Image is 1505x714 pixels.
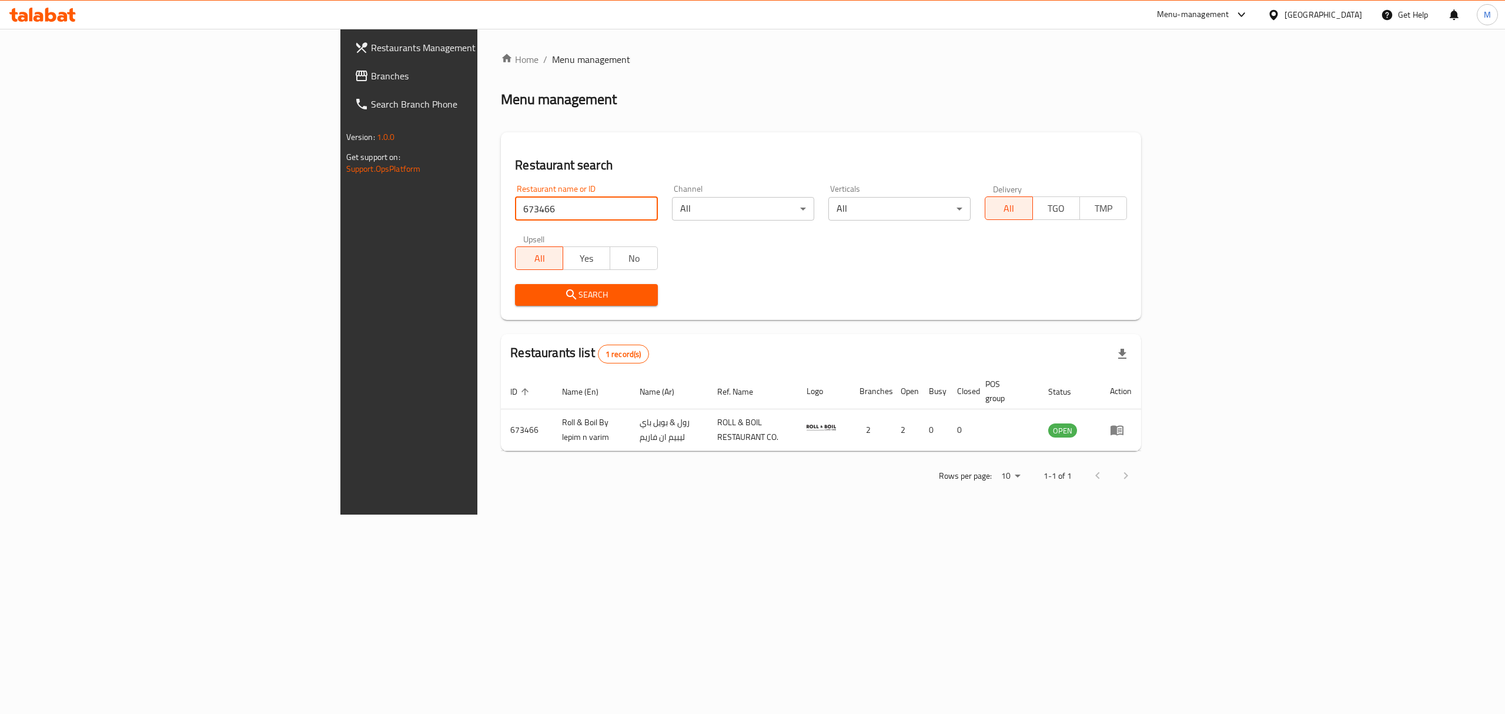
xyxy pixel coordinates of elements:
td: 2 [850,409,891,451]
th: Open [891,373,919,409]
td: 0 [948,409,976,451]
td: Roll & Boil By lepim n varim [553,409,630,451]
button: TGO [1032,196,1080,220]
span: Version: [346,129,375,145]
span: No [615,250,653,267]
span: Get support on: [346,149,400,165]
div: All [828,197,971,221]
span: Search [524,288,648,302]
a: Restaurants Management [345,34,592,62]
div: Menu-management [1157,8,1229,22]
span: Name (En) [562,385,614,399]
span: Status [1048,385,1086,399]
span: Search Branch Phone [371,97,583,111]
div: All [672,197,814,221]
div: Export file [1108,340,1136,368]
p: 1-1 of 1 [1044,469,1072,483]
button: All [515,246,563,270]
span: POS group [985,377,1025,405]
span: All [520,250,558,267]
span: 1 record(s) [598,349,648,360]
label: Delivery [993,185,1022,193]
th: Closed [948,373,976,409]
table: enhanced table [501,373,1141,451]
p: Rows per page: [939,469,992,483]
span: TGO [1038,200,1075,217]
span: TMP [1085,200,1122,217]
span: Yes [568,250,606,267]
th: Action [1101,373,1141,409]
td: 2 [891,409,919,451]
a: Support.OpsPlatform [346,161,421,176]
span: All [990,200,1028,217]
img: Roll & Boil By lepim n varim [807,413,836,442]
h2: Restaurant search [515,156,1127,174]
span: OPEN [1048,424,1077,438]
th: Logo [797,373,850,409]
button: Yes [563,246,610,270]
span: M [1484,8,1491,21]
button: TMP [1079,196,1127,220]
h2: Restaurants list [510,344,648,363]
label: Upsell [523,235,545,243]
span: Restaurants Management [371,41,583,55]
span: Branches [371,69,583,83]
button: No [610,246,657,270]
a: Branches [345,62,592,90]
input: Search for restaurant name or ID.. [515,197,657,221]
div: [GEOGRAPHIC_DATA] [1285,8,1362,21]
button: All [985,196,1032,220]
span: Name (Ar) [640,385,690,399]
th: Branches [850,373,891,409]
nav: breadcrumb [501,52,1141,66]
span: 1.0.0 [377,129,395,145]
div: Menu [1110,423,1132,437]
div: Rows per page: [996,468,1025,485]
span: ID [510,385,533,399]
th: Busy [919,373,948,409]
td: 0 [919,409,948,451]
button: Search [515,284,657,306]
td: ROLL & BOIL RESTAURANT CO. [708,409,797,451]
a: Search Branch Phone [345,90,592,118]
td: رول & بويل باي ليبيم ان فاريم [630,409,708,451]
span: Ref. Name [717,385,768,399]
